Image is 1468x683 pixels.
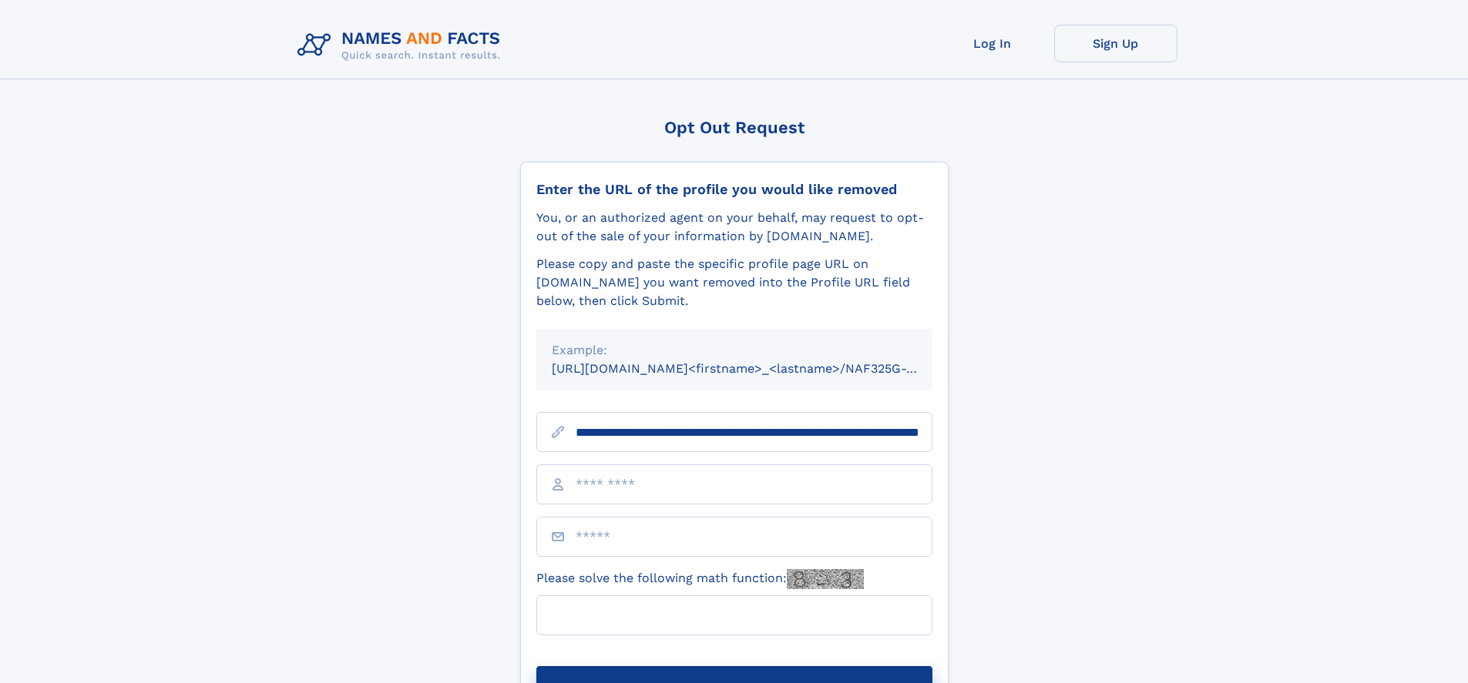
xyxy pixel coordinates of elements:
[931,25,1054,62] a: Log In
[552,361,962,376] small: [URL][DOMAIN_NAME]<firstname>_<lastname>/NAF325G-xxxxxxxx
[1054,25,1177,62] a: Sign Up
[552,341,917,360] div: Example:
[536,181,932,198] div: Enter the URL of the profile you would like removed
[536,209,932,246] div: You, or an authorized agent on your behalf, may request to opt-out of the sale of your informatio...
[536,569,864,589] label: Please solve the following math function:
[520,118,949,137] div: Opt Out Request
[536,255,932,310] div: Please copy and paste the specific profile page URL on [DOMAIN_NAME] you want removed into the Pr...
[291,25,513,66] img: Logo Names and Facts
